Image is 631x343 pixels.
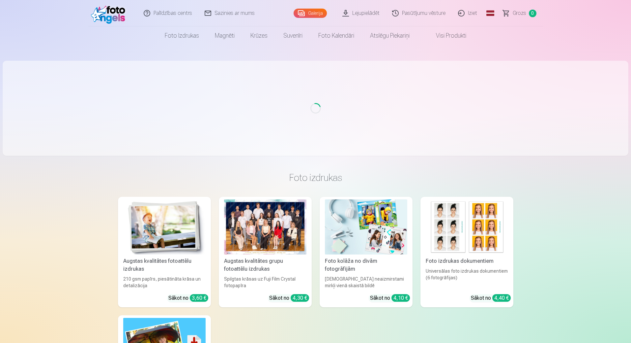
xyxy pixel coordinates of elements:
img: Foto izdrukas dokumentiem [426,199,508,255]
div: 4,40 € [492,294,511,302]
img: Foto kolāža no divām fotogrāfijām [325,199,407,255]
div: 4,10 € [391,294,410,302]
div: Augstas kvalitātes fotoattēlu izdrukas [121,257,208,273]
div: Universālas foto izdrukas dokumentiem (6 fotogrāfijas) [423,268,511,289]
div: Sākot no [370,294,410,302]
a: Galerija [294,9,327,18]
a: Augstas kvalitātes grupu fotoattēlu izdrukasSpilgtas krāsas uz Fuji Film Crystal fotopapīraSākot ... [219,197,312,307]
a: Foto izdrukas [157,26,207,45]
h3: Foto izdrukas [123,172,508,184]
div: 3,60 € [190,294,208,302]
a: Atslēgu piekariņi [362,26,417,45]
a: Visi produkti [417,26,474,45]
div: Sākot no [471,294,511,302]
span: Grozs [513,9,526,17]
span: 0 [529,10,536,17]
div: 210 gsm papīrs, piesātināta krāsa un detalizācija [121,276,208,289]
a: Magnēti [207,26,243,45]
div: Foto kolāža no divām fotogrāfijām [322,257,410,273]
img: /fa1 [91,3,129,24]
div: Sākot no [269,294,309,302]
a: Foto izdrukas dokumentiemFoto izdrukas dokumentiemUniversālas foto izdrukas dokumentiem (6 fotogr... [420,197,513,307]
div: 4,30 € [291,294,309,302]
div: Foto izdrukas dokumentiem [423,257,511,265]
img: Augstas kvalitātes fotoattēlu izdrukas [123,199,206,255]
div: Sākot no [168,294,208,302]
div: [DEMOGRAPHIC_DATA] neaizmirstami mirkļi vienā skaistā bildē [322,276,410,289]
a: Krūzes [243,26,275,45]
div: Spilgtas krāsas uz Fuji Film Crystal fotopapīra [221,276,309,289]
div: Augstas kvalitātes grupu fotoattēlu izdrukas [221,257,309,273]
a: Foto kolāža no divām fotogrāfijāmFoto kolāža no divām fotogrāfijām[DEMOGRAPHIC_DATA] neaizmirstam... [320,197,413,307]
a: Augstas kvalitātes fotoattēlu izdrukasAugstas kvalitātes fotoattēlu izdrukas210 gsm papīrs, piesā... [118,197,211,307]
a: Foto kalendāri [310,26,362,45]
a: Suvenīri [275,26,310,45]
